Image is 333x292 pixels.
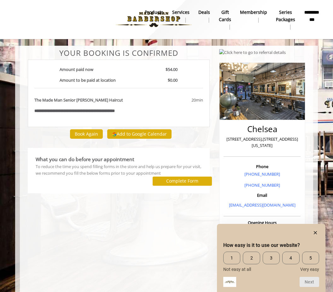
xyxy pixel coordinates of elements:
button: Next question [300,277,319,287]
b: Amount to be paid at location [60,77,116,83]
b: gift cards [219,9,231,23]
b: The Made Man Senior [PERSON_NAME] Haircut [34,97,123,103]
a: Productsproducts [140,8,168,24]
button: Complete Form [153,177,212,186]
button: Add to Google Calendar [107,129,172,139]
span: 1 [223,252,240,264]
b: $54.00 [166,67,178,72]
b: Amount paid now [60,67,93,72]
center: Your Booking is confirmed [28,49,210,57]
span: Not easy at all [223,267,251,272]
a: DealsDeals [194,8,214,24]
a: Series packagesSeries packages [272,8,300,31]
b: Deals [198,9,210,16]
a: [PHONE_NUMBER] [244,171,280,177]
a: ServicesServices [168,8,194,24]
b: What you can do before your appointment [36,156,134,163]
h3: Opening Hours [224,220,301,225]
div: How easy is it to use our website? Select an option from 1 to 5, with 1 being Not easy at all and... [223,229,319,287]
button: Hide survey [312,229,319,237]
span: 2 [243,252,260,264]
span: 3 [263,252,280,264]
button: Book Again [70,129,103,138]
b: Membership [240,9,267,16]
label: Complete Form [166,178,198,184]
span: Very easy [300,267,319,272]
p: [STREET_ADDRESS],[STREET_ADDRESS][US_STATE] [225,136,299,149]
div: To reduce the time you spend filling forms in the store and help us prepare for your visit, we re... [36,163,202,177]
span: 5 [302,252,319,264]
div: How easy is it to use our website? Select an option from 1 to 5, with 1 being Not easy at all and... [223,252,319,272]
span: 4 [282,252,299,264]
b: $0.00 [168,77,178,83]
b: Series packages [276,9,295,23]
a: Gift cardsgift cards [214,8,236,31]
h2: How easy is it to use our website? Select an option from 1 to 5, with 1 being Not easy at all and... [223,242,319,249]
a: MembershipMembership [236,8,272,24]
div: 20min [153,97,203,103]
img: Click here to go to referral details [219,49,286,56]
h2: Chelsea [225,125,299,134]
b: products [145,9,163,16]
a: [EMAIL_ADDRESS][DOMAIN_NAME] [229,202,295,208]
b: Services [172,9,190,16]
h3: Phone [225,164,299,169]
h3: Email [225,193,299,197]
a: [PHONE_NUMBER] [244,182,280,188]
img: Made Man Barbershop logo [110,2,197,37]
